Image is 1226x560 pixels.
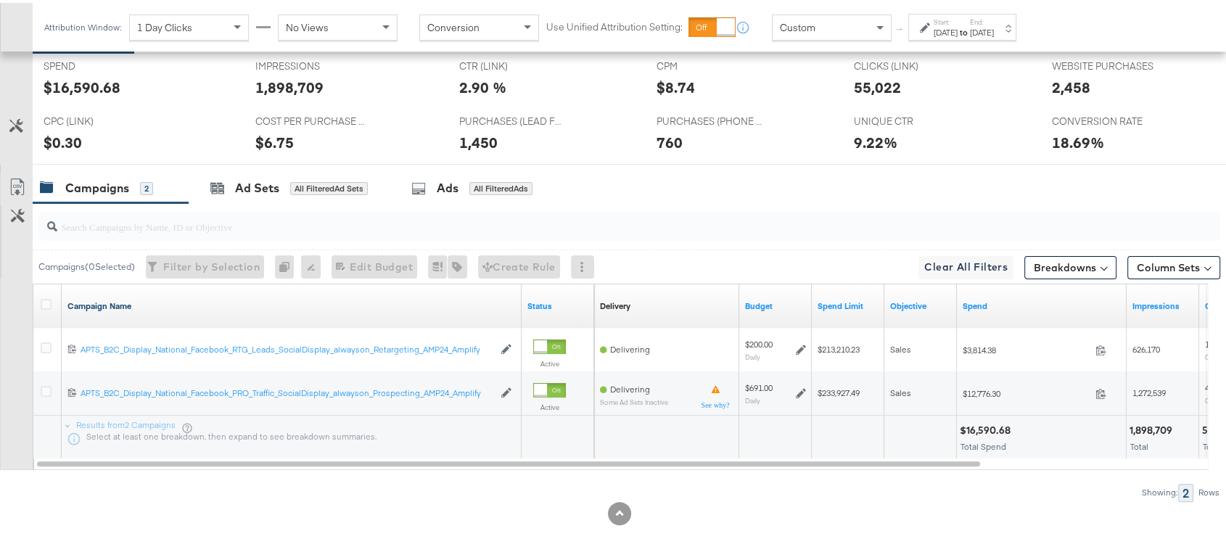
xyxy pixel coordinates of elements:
span: Delivering [610,341,650,352]
span: Clear All Filters [924,255,1008,273]
span: 1 Day Clicks [137,18,192,31]
strong: to [958,24,970,35]
span: $12,776.30 [963,385,1090,396]
div: Campaigns ( 0 Selected) [38,258,135,271]
span: Conversion [427,18,480,31]
span: $213,210.23 [818,341,860,352]
a: Your campaign's objective. [890,297,951,309]
sub: Daily [745,393,760,402]
div: 2 [1178,481,1193,499]
div: [DATE] [970,24,994,36]
span: CTR (LINK) [459,57,568,70]
label: Active [533,356,566,366]
div: $16,590.68 [960,421,1015,435]
span: SPEND [44,57,152,70]
sub: Daily [745,350,760,358]
div: $200.00 [745,336,773,347]
span: 1,272,539 [1132,384,1166,395]
button: Clear All Filters [918,253,1013,276]
label: Active [533,400,566,409]
div: Delivery [600,297,630,309]
div: 9.22% [854,129,897,150]
div: 2,458 [1052,74,1090,95]
span: Total [1130,438,1148,449]
span: WEBSITE PURCHASES [1052,57,1161,70]
div: 1,450 [459,129,498,150]
span: CPM [657,57,765,70]
div: 18.69% [1052,129,1104,150]
div: $16,590.68 [44,74,120,95]
a: APTS_B2C_Display_National_Facebook_RTG_Leads_SocialDisplay_alwayson_Retargeting_AMP24_Amplify [81,341,493,353]
div: $0.30 [44,129,82,150]
span: No Views [286,18,329,31]
span: CLICKS (LINK) [854,57,963,70]
sub: Some Ad Sets Inactive [600,395,668,403]
span: Total [1203,438,1221,449]
a: Reflects the ability of your Ad Campaign to achieve delivery based on ad states, schedule and bud... [600,297,630,309]
a: The total amount spent to date. [963,297,1121,309]
div: Attribution Window: [44,20,122,30]
span: CONVERSION RATE [1052,112,1161,125]
span: Sales [890,384,911,395]
div: 1,898,709 [255,74,324,95]
span: IMPRESSIONS [255,57,364,70]
div: [DATE] [934,24,958,36]
input: Search Campaigns by Name, ID or Objective [57,204,1113,232]
div: 1,898,709 [1130,421,1177,435]
div: Rows [1198,485,1220,495]
div: 2 [140,179,153,192]
button: Breakdowns [1024,253,1116,276]
label: Start: [934,15,958,24]
div: Ad Sets [235,177,279,194]
div: All Filtered Ad Sets [290,179,368,192]
div: Campaigns [65,177,129,194]
a: If set, this is the maximum spend for your campaign. [818,297,879,309]
span: 626,170 [1132,341,1160,352]
a: Your campaign name. [67,297,516,309]
span: CPC (LINK) [44,112,152,125]
span: Sales [890,341,911,352]
div: APTS_B2C_Display_National_Facebook_PRO_Traffic_SocialDisplay_alwayson_Prospecting_AMP24_Amplify [81,384,493,396]
a: Shows the current state of your Ad Campaign. [527,297,588,309]
button: Column Sets [1127,253,1220,276]
span: Delivering [610,381,650,392]
label: Use Unified Attribution Setting: [546,17,683,31]
span: PURCHASES (LEAD FORM) [459,112,568,125]
span: COST PER PURCHASE (WEBSITE EVENTS) [255,112,364,125]
span: $3,814.38 [963,342,1090,353]
span: ↑ [893,25,907,30]
span: Total Spend [960,438,1006,449]
div: $691.00 [745,379,773,391]
label: End: [970,15,994,24]
span: $233,927.49 [818,384,860,395]
div: Ads [437,177,458,194]
div: All Filtered Ads [469,179,532,192]
span: PURCHASES (PHONE CALL) [657,112,765,125]
div: $8.74 [657,74,695,95]
div: 2.90 % [459,74,506,95]
div: 55,022 [854,74,901,95]
a: The maximum amount you're willing to spend on your ads, on average each day or over the lifetime ... [745,297,806,309]
a: APTS_B2C_Display_National_Facebook_PRO_Traffic_SocialDisplay_alwayson_Prospecting_AMP24_Amplify [81,384,493,397]
div: $6.75 [255,129,294,150]
div: 0 [275,252,301,276]
div: Showing: [1141,485,1178,495]
span: Custom [780,18,815,31]
div: 760 [657,129,683,150]
a: The number of times your ad was served. On mobile apps an ad is counted as served the first time ... [1132,297,1193,309]
span: UNIQUE CTR [854,112,963,125]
